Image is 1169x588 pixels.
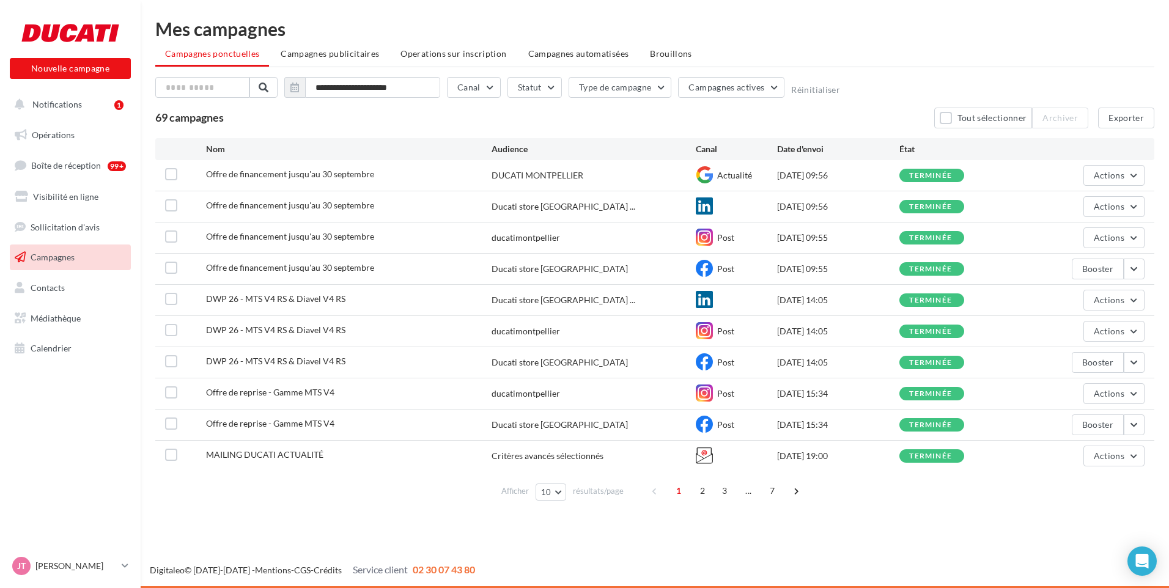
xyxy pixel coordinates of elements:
div: terminée [909,452,952,460]
div: terminée [909,172,952,180]
button: Nouvelle campagne [10,58,131,79]
button: Notifications 1 [7,92,128,117]
span: Operations sur inscription [400,48,506,59]
div: Date d'envoi [777,143,899,155]
span: Actions [1094,450,1124,461]
span: Post [717,326,734,336]
span: Post [717,232,734,243]
button: Tout sélectionner [934,108,1032,128]
span: Offre de financement jusqu'au 30 septembre [206,200,374,210]
span: DWP 26 - MTS V4 RS & Diavel V4 RS [206,293,345,304]
span: MAILING DUCATI ACTUALITÉ [206,449,323,460]
button: Actions [1083,227,1145,248]
button: Réinitialiser [791,85,840,95]
div: Mes campagnes [155,20,1154,38]
span: Actions [1094,295,1124,305]
span: Actions [1094,170,1124,180]
span: Post [717,357,734,367]
a: Médiathèque [7,306,133,331]
div: [DATE] 14:05 [777,356,899,369]
span: Brouillons [650,48,692,59]
button: Archiver [1032,108,1088,128]
span: Offre de reprise - Gamme MTS V4 [206,387,334,397]
div: terminée [909,390,952,398]
span: Actions [1094,201,1124,211]
div: 99+ [108,161,126,171]
div: [DATE] 09:56 [777,200,899,213]
div: Ducati store [GEOGRAPHIC_DATA] [492,356,628,369]
div: [DATE] 09:55 [777,263,899,275]
div: ducatimontpellier [492,232,560,244]
div: DUCATI MONTPELLIER [492,169,583,182]
a: JT [PERSON_NAME] [10,554,131,578]
span: résultats/page [573,485,624,497]
div: [DATE] 09:55 [777,232,899,244]
a: Calendrier [7,336,133,361]
div: État [899,143,1022,155]
div: terminée [909,203,952,211]
span: Ducati store [GEOGRAPHIC_DATA] ... [492,294,635,306]
div: Ducati store [GEOGRAPHIC_DATA] [492,419,628,431]
div: ducatimontpellier [492,325,560,337]
div: terminée [909,421,952,429]
div: [DATE] 19:00 [777,450,899,462]
div: Critères avancés sélectionnés [492,450,696,462]
span: DWP 26 - MTS V4 RS & Diavel V4 RS [206,325,345,335]
button: Statut [507,77,562,98]
a: Contacts [7,275,133,301]
span: Offre de financement jusqu'au 30 septembre [206,169,374,179]
button: 10 [536,483,567,501]
div: terminée [909,359,952,367]
span: Calendrier [31,343,72,353]
span: Campagnes automatisées [528,48,629,59]
p: [PERSON_NAME] [35,560,117,572]
a: Opérations [7,122,133,148]
span: Post [717,419,734,430]
span: Visibilité en ligne [33,191,98,202]
div: Canal [696,143,777,155]
span: Médiathèque [31,313,81,323]
span: Post [717,388,734,399]
span: Opérations [32,130,75,140]
span: ... [739,481,758,501]
button: Canal [447,77,501,98]
span: Notifications [32,99,82,109]
span: 69 campagnes [155,111,224,124]
div: [DATE] 09:56 [777,169,899,182]
div: terminée [909,328,952,336]
span: Campagnes [31,252,75,262]
div: [DATE] 14:05 [777,294,899,306]
span: Service client [353,564,408,575]
span: Campagnes publicitaires [281,48,379,59]
div: Nom [206,143,492,155]
span: Offre de reprise - Gamme MTS V4 [206,418,334,428]
span: Actions [1094,388,1124,399]
span: 7 [762,481,782,501]
button: Booster [1072,259,1124,279]
button: Campagnes actives [678,77,784,98]
span: Sollicitation d'avis [31,221,100,232]
button: Actions [1083,165,1145,186]
button: Booster [1072,352,1124,373]
span: 1 [669,481,688,501]
a: Visibilité en ligne [7,184,133,210]
span: Actions [1094,326,1124,336]
div: [DATE] 15:34 [777,419,899,431]
span: Campagnes actives [688,82,764,92]
span: Afficher [501,485,529,497]
div: terminée [909,234,952,242]
span: Offre de financement jusqu'au 30 septembre [206,262,374,273]
span: Contacts [31,282,65,293]
span: 2 [693,481,712,501]
a: Boîte de réception99+ [7,152,133,178]
span: 10 [541,487,551,497]
span: JT [17,560,26,572]
div: ducatimontpellier [492,388,560,400]
span: © [DATE]-[DATE] - - - [150,565,475,575]
button: Actions [1083,446,1145,466]
span: Actualité [717,170,752,180]
span: Boîte de réception [31,160,101,171]
div: terminée [909,296,952,304]
span: Offre de financement jusqu'au 30 septembre [206,231,374,241]
a: CGS [294,565,311,575]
